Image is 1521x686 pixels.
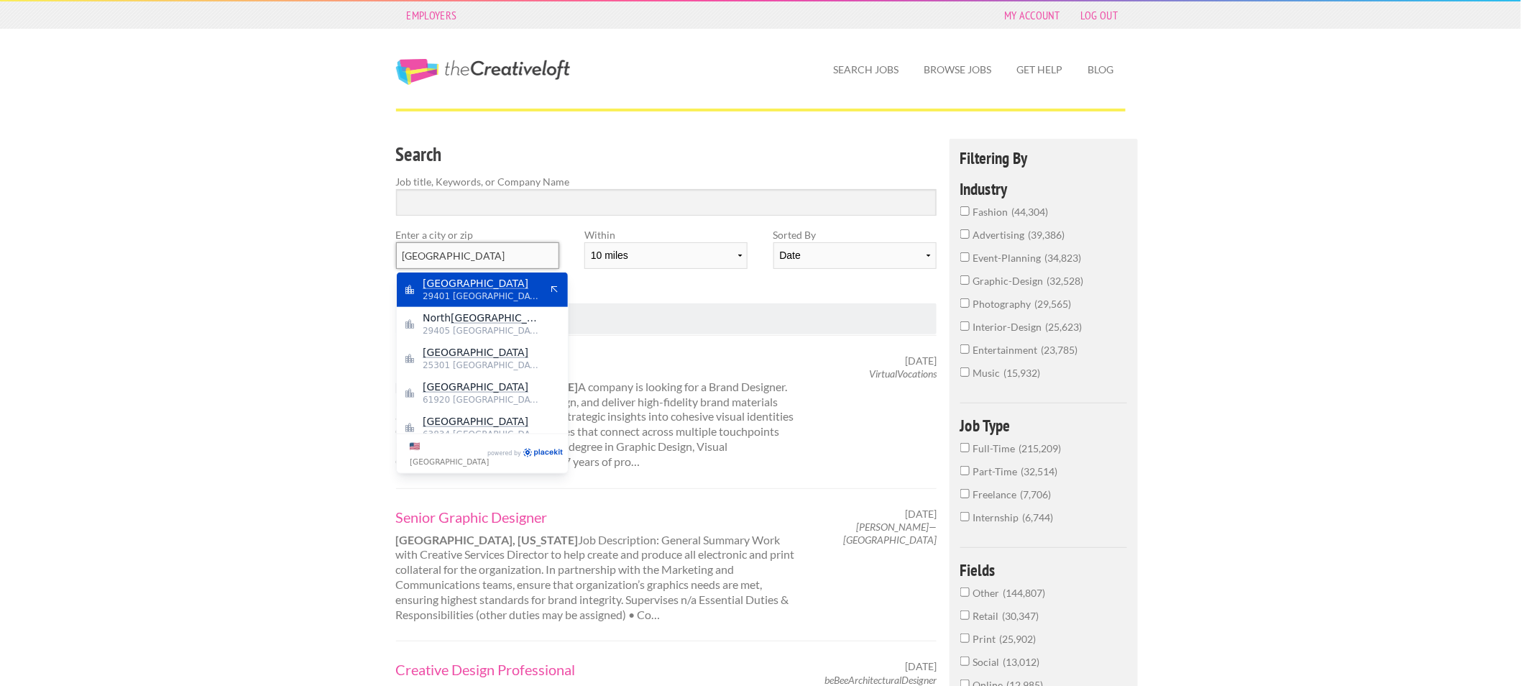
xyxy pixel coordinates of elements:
strong: [GEOGRAPHIC_DATA], [US_STATE] [396,533,579,546]
h4: Filtering By [960,150,1128,166]
span: 32,514 [1021,465,1058,477]
input: Other144,807 [960,587,970,597]
input: Part-Time32,514 [960,466,970,475]
span: 13,012 [1003,656,1040,668]
span: 25301 [GEOGRAPHIC_DATA] [423,359,541,372]
span: 39,386 [1029,229,1065,241]
span: music [973,367,1004,379]
a: Search Jobs [822,53,911,86]
span: Other [973,587,1003,599]
span: 44,304 [1012,206,1049,218]
label: Enter a city or zip [396,227,559,242]
em: [PERSON_NAME]—[GEOGRAPHIC_DATA] [843,521,937,546]
span: 25,623 [1046,321,1083,333]
h4: Industry [960,180,1128,197]
a: Senior Graphic Designer [396,508,796,526]
input: fashion44,304 [960,206,970,216]
span: advertising [973,229,1029,241]
label: Change country [410,439,485,469]
button: Apply suggestion [548,283,561,296]
mark: [GEOGRAPHIC_DATA] [423,416,528,427]
input: Search [396,189,937,216]
span: Social [973,656,1003,668]
em: VirtualVocations [869,367,937,380]
h4: Job Type [960,417,1128,434]
input: photography29,565 [960,298,970,308]
span: Retail [973,610,1003,622]
div: A company is looking for a Brand Designer. Key Responsibilities Concept, design, and deliver high... [383,355,808,470]
input: Freelance7,706 [960,489,970,498]
div: Address suggestions [397,273,568,434]
span: [GEOGRAPHIC_DATA] [410,457,489,466]
select: Sort results by [773,242,937,269]
span: 29,565 [1035,298,1072,310]
label: Job title, Keywords, or Company Name [396,174,937,189]
span: 25,902 [1000,633,1037,645]
span: 61920 [GEOGRAPHIC_DATA] [423,393,541,406]
span: 23,785 [1042,344,1078,356]
mark: [GEOGRAPHIC_DATA] [423,278,528,289]
span: 6,744 [1023,511,1054,523]
a: The Creative Loft [396,59,570,85]
mark: [GEOGRAPHIC_DATA] [423,347,528,358]
span: photography [973,298,1035,310]
input: interior-design25,623 [960,321,970,331]
label: Sorted By [773,227,937,242]
a: Creative Design Professional [396,660,796,679]
input: entertainment23,785 [960,344,970,354]
mark: [GEOGRAPHIC_DATA] [423,381,528,393]
a: PlaceKit.io [523,448,564,460]
a: Employers [400,5,464,25]
input: event-planning34,823 [960,252,970,262]
input: Print25,902 [960,634,970,643]
span: entertainment [973,344,1042,356]
span: 34,823 [1045,252,1082,264]
a: Get Help [1006,53,1075,86]
span: 63834 [GEOGRAPHIC_DATA] [423,428,541,441]
span: 15,932 [1004,367,1041,379]
span: Full-Time [973,442,1019,454]
span: 32,528 [1047,275,1084,287]
span: 29401 [GEOGRAPHIC_DATA] [423,290,541,303]
span: 144,807 [1003,587,1046,599]
span: Internship [973,511,1023,523]
mark: [GEOGRAPHIC_DATA] [451,312,556,324]
span: event-planning [973,252,1045,264]
a: Log Out [1073,5,1125,25]
a: My Account [997,5,1067,25]
a: Blog [1077,53,1126,86]
span: Freelance [973,488,1021,500]
input: Social13,012 [960,657,970,666]
h4: Fields [960,562,1128,578]
span: 215,209 [1019,442,1062,454]
em: beBeeArchitecturalDesigner [824,674,937,686]
span: interior-design [973,321,1046,333]
span: [DATE] [905,660,937,673]
span: [DATE] [905,508,937,521]
span: North [423,311,541,324]
input: Retail30,347 [960,610,970,620]
span: Powered by [487,448,521,459]
span: graphic-design [973,275,1047,287]
span: 7,706 [1021,488,1052,500]
a: Browse Jobs [913,53,1003,86]
input: Full-Time215,209 [960,443,970,452]
label: Within [584,227,748,242]
span: [DATE] [905,355,937,367]
input: Internship6,744 [960,512,970,521]
input: music15,932 [960,367,970,377]
span: Print [973,633,1000,645]
input: advertising39,386 [960,229,970,239]
span: fashion [973,206,1012,218]
span: 30,347 [1003,610,1039,622]
input: graphic-design32,528 [960,275,970,285]
a: Brand Designer [396,355,796,373]
span: 29405 [GEOGRAPHIC_DATA] [423,324,541,337]
h3: Search [396,141,937,168]
div: Job Description: General Summary Work with Creative Services Director to help create and produce ... [383,508,808,623]
span: Part-Time [973,465,1021,477]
